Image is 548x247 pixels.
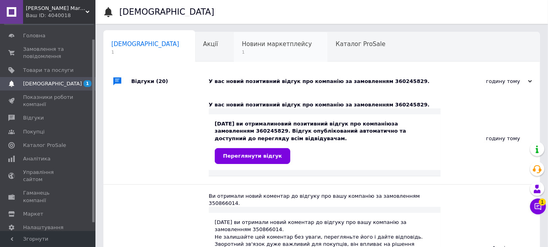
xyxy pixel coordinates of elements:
[453,78,532,85] div: годину тому
[23,210,43,218] span: Маркет
[119,7,214,17] h1: [DEMOGRAPHIC_DATA]
[23,142,66,149] span: Каталог ProSale
[23,67,74,74] span: Товари та послуги
[215,120,435,164] div: [DATE] ви отримали за замовленням 360245829. Відгук опублікований автоматично та доступний до пер...
[156,78,168,84] span: (20)
[23,189,74,204] span: Гаманець компанії
[209,78,453,85] div: У вас новий позитивний відгук про компанію за замовленням 360245829.
[530,199,546,214] button: Чат з покупцем1
[26,5,86,12] span: Alex Green Market
[223,153,282,159] span: Переглянути відгук
[23,46,74,60] span: Замовлення та повідомлення
[23,155,51,162] span: Аналітика
[209,193,441,207] div: Ви отримали новий коментар до відгуку про вашу компанію за замовленням 350866014.
[23,128,45,135] span: Покупці
[274,121,392,127] b: новий позитивний відгук про компанію
[23,224,64,231] span: Налаштування
[111,41,179,48] span: [DEMOGRAPHIC_DATA]
[242,41,312,48] span: Новини маркетплейсу
[215,148,290,164] a: Переглянути відгук
[209,101,441,108] div: У вас новий позитивний відгук про компанію за замовленням 360245829.
[23,32,45,39] span: Головна
[131,69,209,93] div: Відгуки
[23,114,44,122] span: Відгуки
[539,198,546,205] span: 1
[23,80,82,87] span: [DEMOGRAPHIC_DATA]
[336,41,385,48] span: Каталог ProSale
[242,49,312,55] span: 1
[23,169,74,183] span: Управління сайтом
[203,41,218,48] span: Акції
[26,12,95,19] div: Ваш ID: 4040018
[441,93,540,184] div: годину тому
[111,49,179,55] span: 1
[84,80,91,87] span: 1
[23,94,74,108] span: Показники роботи компанії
